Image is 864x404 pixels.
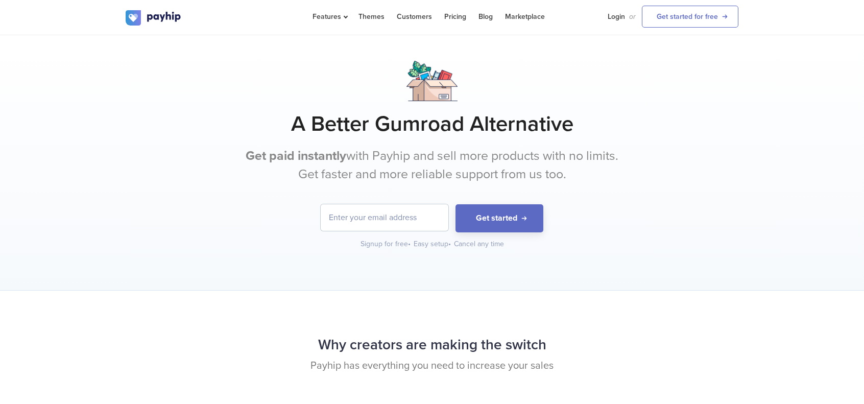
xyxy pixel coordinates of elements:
[321,204,448,231] input: Enter your email address
[313,12,346,21] span: Features
[126,331,738,359] h2: Why creators are making the switch
[241,147,623,183] p: with Payhip and sell more products with no limits. Get faster and more reliable support from us too.
[642,6,738,28] a: Get started for free
[126,359,738,373] p: Payhip has everything you need to increase your sales
[361,239,412,249] div: Signup for free
[455,204,543,232] button: Get started
[448,240,451,248] span: •
[406,61,458,101] img: box.png
[126,10,182,26] img: logo.svg
[454,239,504,249] div: Cancel any time
[126,111,738,137] h1: A Better Gumroad Alternative
[246,148,346,163] b: Get paid instantly
[414,239,452,249] div: Easy setup
[408,240,411,248] span: •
